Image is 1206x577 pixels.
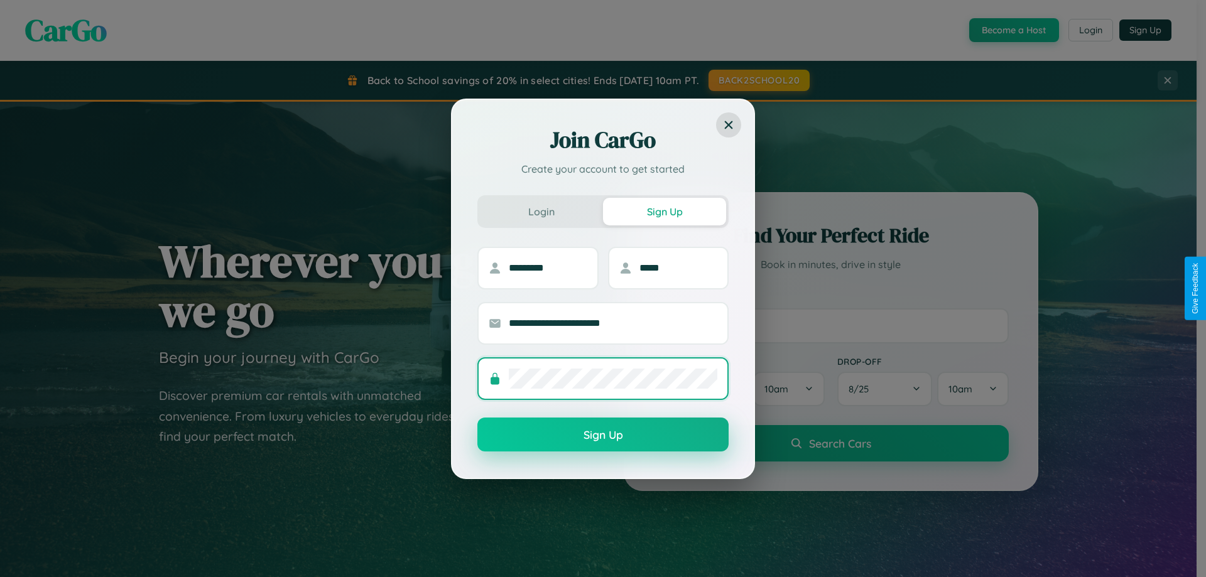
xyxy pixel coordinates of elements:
[603,198,726,225] button: Sign Up
[1191,263,1200,314] div: Give Feedback
[480,198,603,225] button: Login
[477,125,729,155] h2: Join CarGo
[477,161,729,176] p: Create your account to get started
[477,418,729,451] button: Sign Up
